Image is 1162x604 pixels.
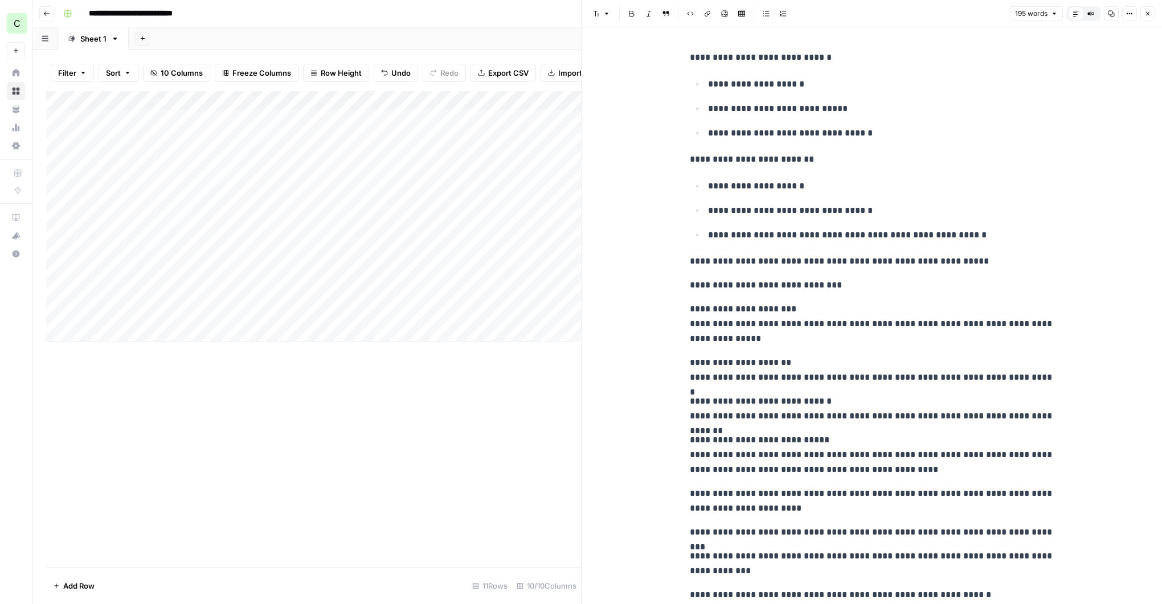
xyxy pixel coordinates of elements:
[7,82,25,100] a: Browse
[374,64,418,82] button: Undo
[7,100,25,118] a: Your Data
[1010,6,1063,21] button: 195 words
[468,577,512,595] div: 11 Rows
[80,33,107,44] div: Sheet 1
[46,577,101,595] button: Add Row
[488,67,529,79] span: Export CSV
[512,577,581,595] div: 10/10 Columns
[106,67,121,79] span: Sort
[7,137,25,155] a: Settings
[440,67,459,79] span: Redo
[7,118,25,137] a: Usage
[321,67,362,79] span: Row Height
[161,67,203,79] span: 10 Columns
[423,64,466,82] button: Redo
[215,64,298,82] button: Freeze Columns
[51,64,94,82] button: Filter
[558,67,599,79] span: Import CSV
[7,64,25,82] a: Home
[58,27,129,50] a: Sheet 1
[7,245,25,263] button: Help + Support
[303,64,369,82] button: Row Height
[143,64,210,82] button: 10 Columns
[1015,9,1048,19] span: 195 words
[232,67,291,79] span: Freeze Columns
[7,9,25,38] button: Workspace: Chris's Workspace
[391,67,411,79] span: Undo
[7,208,25,227] a: AirOps Academy
[470,64,536,82] button: Export CSV
[99,64,138,82] button: Sort
[541,64,607,82] button: Import CSV
[7,227,25,245] button: What's new?
[63,580,95,591] span: Add Row
[58,67,76,79] span: Filter
[7,227,24,244] div: What's new?
[14,17,21,30] span: C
